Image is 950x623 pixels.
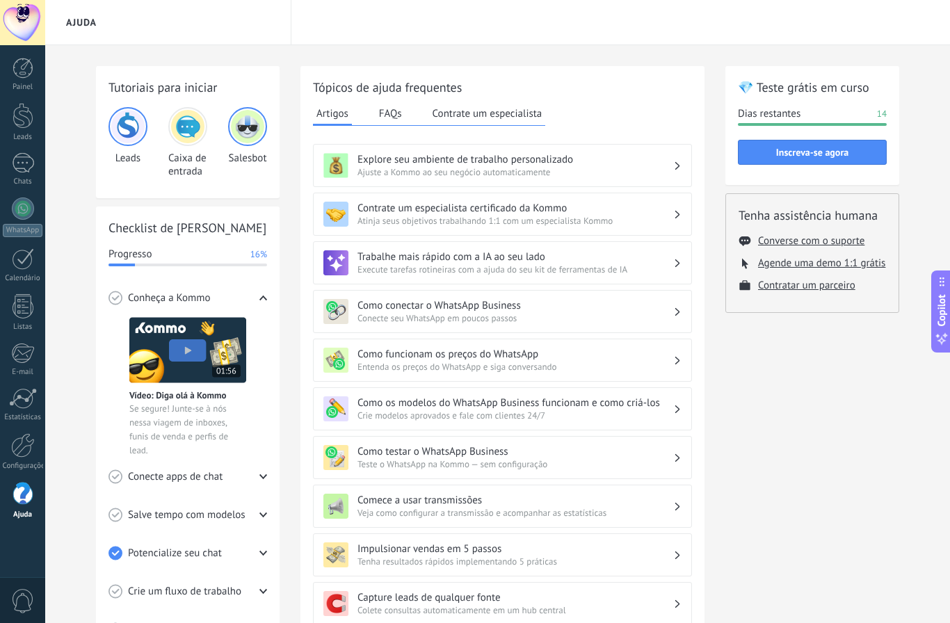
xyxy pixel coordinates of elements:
div: E-mail [3,368,43,377]
span: 14 [877,107,887,121]
div: Configurações [3,462,43,471]
div: Painel [3,83,43,92]
span: Vídeo: Diga olá à Kommo [129,389,226,401]
h3: Como os modelos do WhatsApp Business funcionam e como criá-los [357,396,673,410]
span: Colete consultas automaticamente em um hub central [357,604,673,616]
h2: Tutoriais para iniciar [108,79,267,96]
div: Estatísticas [3,413,43,422]
span: Veja como configurar a transmissão e acompanhar as estatísticas [357,507,673,519]
h3: Como conectar o WhatsApp Business [357,299,673,312]
h2: Tópicos de ajuda frequentes [313,79,692,96]
span: Se segure! Junte-se à nós nessa viagem de inboxes, funis de venda e perfis de lead. [129,402,246,458]
span: Inscreva-se agora [776,147,848,157]
span: Conecte seu WhatsApp em poucos passos [357,312,673,324]
span: Conheça a Kommo [128,291,210,305]
div: Leads [108,107,147,178]
span: Copilot [935,295,949,327]
button: Agende uma demo 1:1 grátis [758,257,885,270]
h2: Checklist de [PERSON_NAME] [108,219,267,236]
span: Teste o WhatsApp na Kommo — sem configuração [357,458,673,470]
div: WhatsApp [3,224,42,237]
h2: 💎 Teste grátis em curso [738,79,887,96]
div: Leads [3,133,43,142]
h3: Capture leads de qualquer fonte [357,591,673,604]
div: Chats [3,177,43,186]
button: Contratar um parceiro [758,279,855,292]
span: Tenha resultados rápidos implementando 5 práticas [357,556,673,567]
div: Ajuda [3,510,43,519]
span: Ajuste a Kommo ao seu negócio automaticamente [357,166,673,178]
span: Dias restantes [738,107,800,121]
span: Conecte apps de chat [128,470,223,484]
div: Salesbot [228,107,267,178]
div: Calendário [3,274,43,283]
h3: Como testar o WhatsApp Business [357,445,673,458]
span: Crie um fluxo de trabalho [128,585,241,599]
button: Converse com o suporte [758,234,864,248]
div: Caixa de entrada [168,107,207,178]
h3: Comece a usar transmissões [357,494,673,507]
button: Artigos [313,103,352,126]
button: Contrate um especialista [429,103,546,124]
h3: Trabalhe mais rápido com a IA ao seu lado [357,250,673,264]
span: Crie modelos aprovados e fale com clientes 24/7 [357,410,673,421]
h3: Como funcionam os preços do WhatsApp [357,348,673,361]
span: 16% [250,248,267,261]
h3: Explore seu ambiente de trabalho personalizado [357,153,673,166]
span: Execute tarefas rotineiras com a ajuda do seu kit de ferramentas de IA [357,264,673,275]
span: Progresso [108,248,152,261]
h2: Tenha assistência humana [739,207,886,224]
button: FAQs [376,103,405,124]
span: Entenda os preços do WhatsApp e siga conversando [357,361,673,373]
h3: Impulsionar vendas em 5 passos [357,542,673,556]
span: Potencialize seu chat [128,547,222,560]
span: Salve tempo com modelos [128,508,245,522]
div: Listas [3,323,43,332]
h3: Contrate um especialista certificado da Kommo [357,202,673,215]
span: Atinja seus objetivos trabalhando 1:1 com um especialista Kommo [357,215,673,227]
button: Inscreva-se agora [738,140,887,165]
img: Meet video [129,317,246,383]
